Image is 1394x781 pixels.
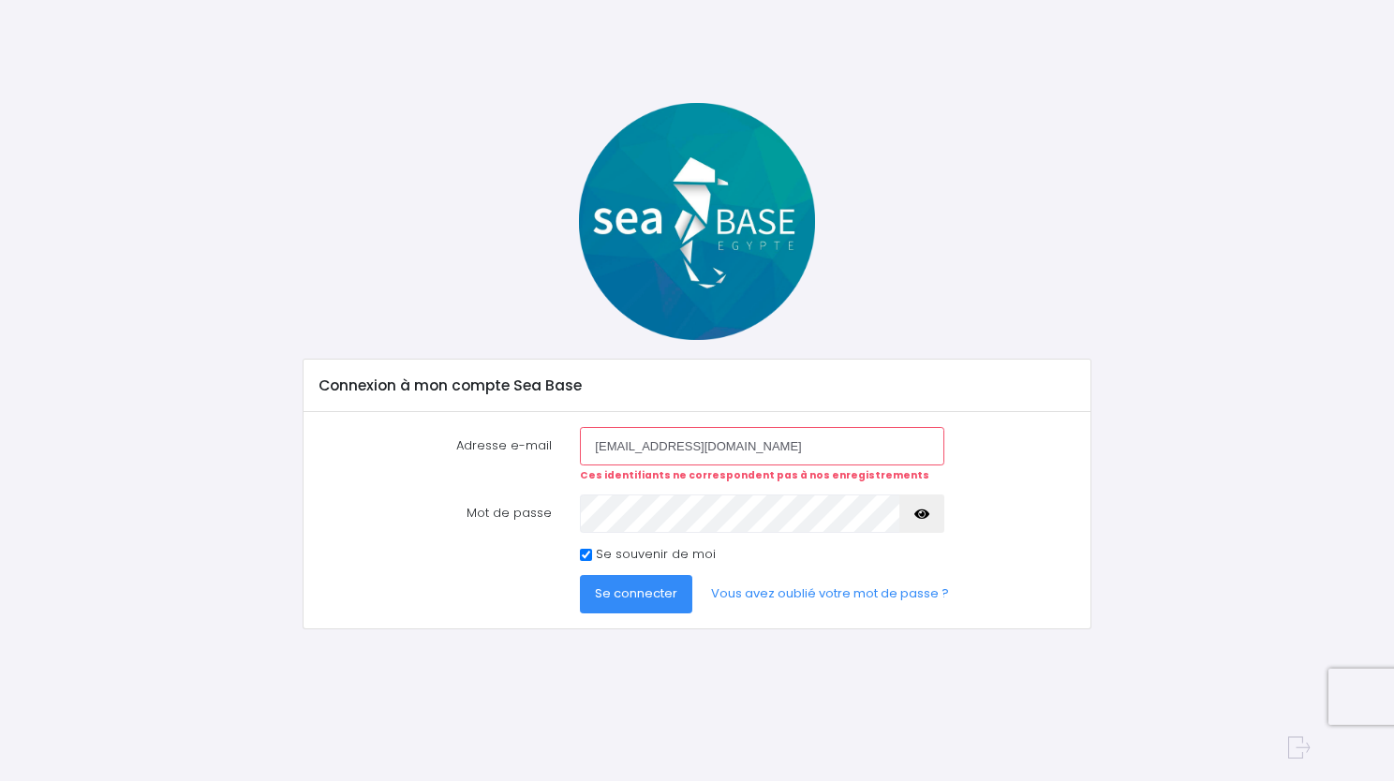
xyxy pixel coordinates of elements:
button: Se connecter [580,575,692,612]
strong: Ces identifiants ne correspondent pas à nos enregistrements [580,468,929,482]
a: Vous avez oublié votre mot de passe ? [696,575,964,612]
div: Connexion à mon compte Sea Base [304,360,1090,412]
span: Se connecter [595,584,677,602]
label: Adresse e-mail [304,427,566,482]
label: Mot de passe [304,494,566,532]
label: Se souvenir de moi [596,545,716,564]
